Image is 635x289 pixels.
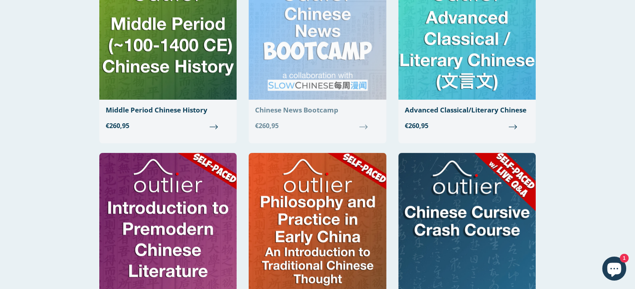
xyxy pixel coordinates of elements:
[106,106,230,114] div: Middle Period Chinese History
[405,106,529,114] div: Advanced Classical/Literary Chinese
[255,121,380,130] span: €260,95
[106,121,230,130] span: €260,95
[255,106,380,114] div: Chinese News Bootcamp
[405,121,529,130] span: €260,95
[600,257,629,283] inbox-online-store-chat: Shopify online store chat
